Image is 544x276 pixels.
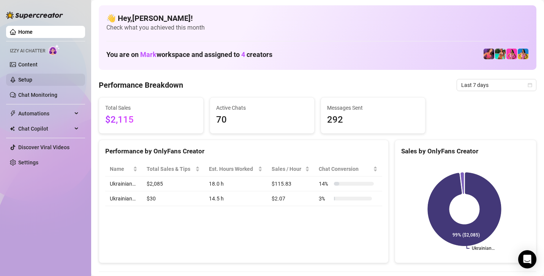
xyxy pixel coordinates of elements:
[518,49,528,59] img: Ukrainian
[106,24,529,32] span: Check what you achieved this month
[105,177,142,191] td: Ukrainian…
[18,62,38,68] a: Content
[105,162,142,177] th: Name
[99,80,183,90] h4: Performance Breakdown
[106,50,272,59] h1: You are on workspace and assigned to creators
[18,123,72,135] span: Chat Copilot
[142,162,204,177] th: Total Sales & Tips
[319,180,331,188] span: 14 %
[106,13,529,24] h4: 👋 Hey, [PERSON_NAME] !
[209,165,256,173] div: Est. Hours Worked
[147,165,194,173] span: Total Sales & Tips
[204,191,267,206] td: 14.5 h
[18,107,72,120] span: Automations
[241,50,245,58] span: 4
[267,191,315,206] td: $2.07
[105,104,197,112] span: Total Sales
[327,104,419,112] span: Messages Sent
[495,49,506,59] img: Alexa
[484,49,494,59] img: Alexa
[18,77,32,83] a: Setup
[319,165,372,173] span: Chat Conversion
[314,162,382,177] th: Chat Conversion
[6,11,63,19] img: logo-BBDzfeDw.svg
[18,159,38,166] a: Settings
[48,44,60,55] img: AI Chatter
[267,162,315,177] th: Sales / Hour
[528,83,532,87] span: calendar
[518,250,536,268] div: Open Intercom Messenger
[105,113,197,127] span: $2,115
[10,110,16,117] span: thunderbolt
[140,50,157,58] span: Mark
[10,47,45,55] span: Izzy AI Chatter
[216,113,308,127] span: 70
[267,177,315,191] td: $115.83
[10,126,15,131] img: Chat Copilot
[18,92,57,98] a: Chat Monitoring
[18,29,33,35] a: Home
[472,246,495,251] text: Ukrainian…
[105,146,382,156] div: Performance by OnlyFans Creator
[461,79,532,91] span: Last 7 days
[18,144,70,150] a: Discover Viral Videos
[327,113,419,127] span: 292
[272,165,304,173] span: Sales / Hour
[105,191,142,206] td: Ukrainian…
[142,177,204,191] td: $2,085
[216,104,308,112] span: Active Chats
[142,191,204,206] td: $30
[319,194,331,203] span: 3 %
[204,177,267,191] td: 18.0 h
[401,146,530,156] div: Sales by OnlyFans Creator
[506,49,517,59] img: Ukrainian
[110,165,131,173] span: Name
